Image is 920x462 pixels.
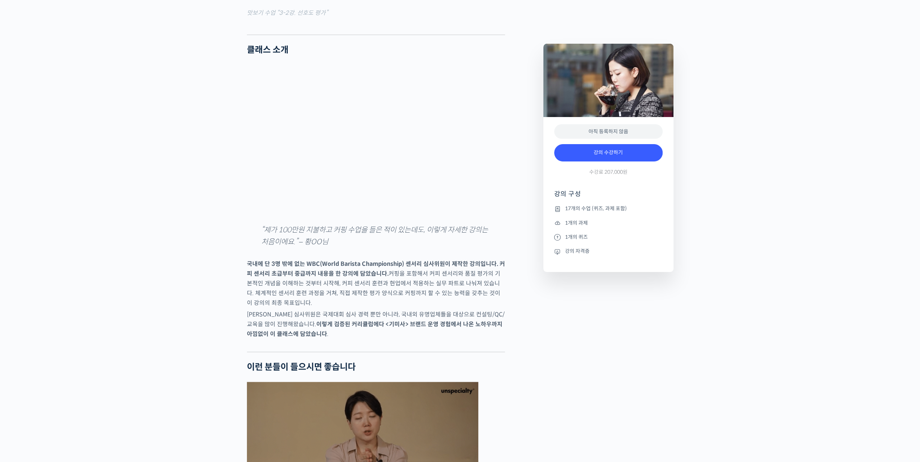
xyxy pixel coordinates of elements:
[48,229,93,247] a: 대화
[554,144,663,161] a: 강의 수강하기
[23,240,27,246] span: 홈
[554,204,663,213] li: 17개의 수업 (퀴즈, 과제 포함)
[112,240,120,246] span: 설정
[93,229,139,247] a: 설정
[554,233,663,241] li: 1개의 퀴즈
[554,219,663,227] li: 1개의 과제
[589,169,628,176] span: 수강료 207,000원
[247,320,502,338] strong: 이렇게 검증된 커리큘럼에다 <기미사> 브랜드 운영 경험에서 나온 노하우까지 아낌없이 이 클래스에 담았습니다
[247,260,505,277] strong: 국내에 단 3명 밖에 없는 WBC(World Barista Championship) 센서리 심사위원이 제작한 강의입니다. 커피 센서리 초급부터 중급까지 내용을 한 강의에 담았...
[554,247,663,256] li: 강의 자격증
[247,44,288,55] strong: 클래스 소개
[247,362,356,372] strong: 이런 분들이 들으시면 좋습니다
[554,124,663,139] div: 아직 등록하지 않음
[247,310,505,339] p: [PERSON_NAME] 심사위원은 국제대회 심사 경력 뿐만 아니라, 국내외 유명업체들을 대상으로 컨설팅/QC/교육을 많이 진행해왔습니다. .
[247,9,328,17] mark: 맛보기 수업 “3-2강. 선호도 평가”
[2,229,48,247] a: 홈
[247,259,505,308] p: 커핑을 포함해서 커피 센서리와 품질 평가의 기본적인 개념을 이해하는 것부터 시작해, 커피 센서리 훈련과 현업에서 적용하는 실무 파트로 나눠져 있습니다. 체계적인 센서리 훈련 ...
[554,190,663,204] h4: 강의 구성
[261,224,491,248] p: “제가 100만원 지불하고 커핑 수업을 들은 적이 있는데도, 이렇게 자세한 강의는 처음이에요.” – 황OO님
[66,240,75,246] span: 대화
